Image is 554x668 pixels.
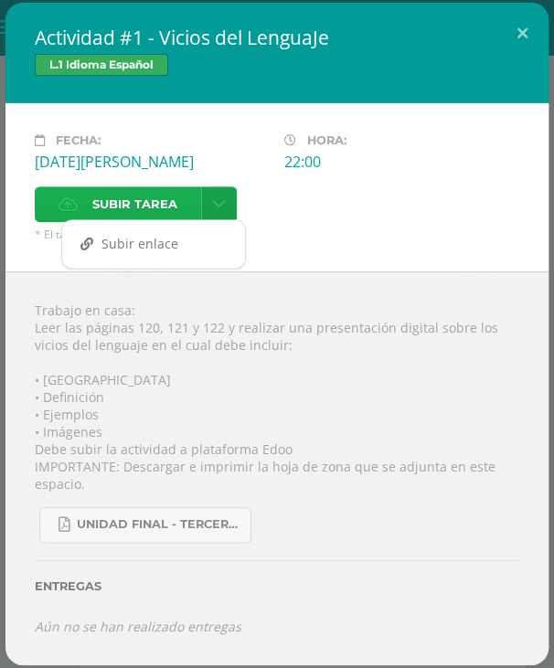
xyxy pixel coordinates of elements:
[92,187,177,221] span: Subir tarea
[35,579,519,593] label: Entregas
[35,54,168,76] span: L.1 Idioma Español
[35,227,519,242] span: * El tamaño máximo permitido es 50 MB
[496,3,549,65] button: Close (Esc)
[35,152,270,172] div: [DATE][PERSON_NAME]
[56,133,101,147] span: Fecha:
[77,517,241,532] span: UNIDAD FINAL - TERCERO BASICO A-B-C.pdf
[39,507,251,543] a: UNIDAD FINAL - TERCERO BASICO A-B-C.pdf
[35,618,241,635] i: Aún no se han realizado entregas
[284,152,353,172] div: 22:00
[35,25,519,50] h2: Actividad #1 - Vicios del LenguaJe
[101,235,178,252] span: Subir enlace
[5,271,549,665] div: Trabajo en casa: Leer las páginas 120, 121 y 122 y realizar una presentación digital sobre los vi...
[307,133,346,147] span: Hora:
